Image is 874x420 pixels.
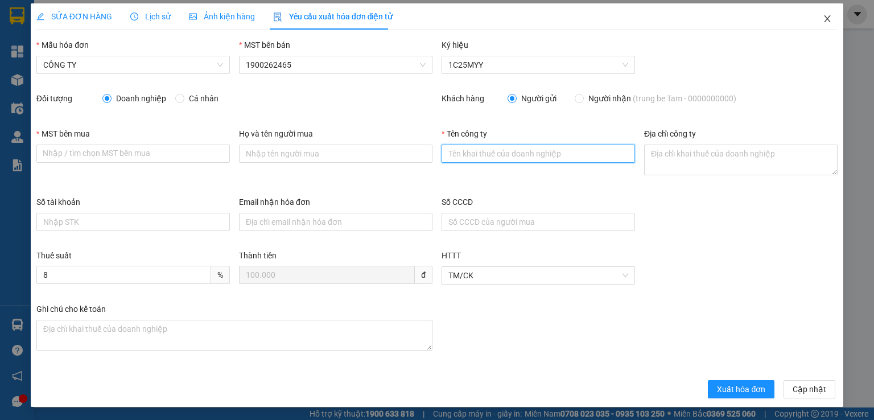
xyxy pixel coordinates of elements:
label: Thành tiền [239,251,277,260]
input: MST bên mua [36,145,230,163]
label: Họ và tên người mua [239,129,313,138]
span: picture [189,13,197,20]
label: Số CCCD [442,197,473,207]
input: Email nhận hóa đơn [239,213,432,231]
input: Số CCCD [442,213,635,231]
span: Doanh nghiệp [112,92,171,105]
span: 1C25MYY [448,56,628,73]
label: Ghi chú cho kế toán [36,304,106,314]
span: Yêu cầu xuất hóa đơn điện tử [273,12,393,21]
button: Xuất hóa đơn [708,380,774,398]
span: Ảnh kiện hàng [189,12,255,21]
label: Thuế suất [36,251,72,260]
label: Địa chỉ công ty [644,129,696,138]
label: Tên công ty [442,129,487,138]
label: Mẫu hóa đơn [36,40,89,50]
img: icon [273,13,282,22]
img: logo.jpg [14,14,71,71]
span: 1900262465 [246,56,426,73]
input: Tên công ty [442,145,635,163]
button: Cập nhật [784,380,835,398]
label: MST bên bán [239,40,290,50]
span: Cập nhật [793,383,826,396]
span: close [823,14,832,23]
span: đ [415,266,432,284]
span: Lịch sử [130,12,171,21]
label: HTTT [442,251,461,260]
button: Close [811,3,843,35]
span: (trung be Tam - 0000000000) [633,94,736,103]
span: Người gửi [517,92,561,105]
span: Cá nhân [184,92,223,105]
input: Số tài khoản [36,213,230,231]
label: Ký hiệu [442,40,468,50]
textarea: Địa chỉ công ty [644,145,838,175]
span: TM/CK [448,267,628,284]
span: % [211,266,230,284]
label: Số tài khoản [36,197,80,207]
span: Xuất hóa đơn [717,383,765,396]
span: Người nhận [584,92,741,105]
label: Khách hàng [442,94,484,103]
span: clock-circle [130,13,138,20]
span: edit [36,13,44,20]
li: 26 Phó Cơ Điều, Phường 12 [106,28,476,42]
input: Thuế suất [36,266,211,284]
textarea: Ghi chú cho kế toán [36,320,432,351]
li: Hotline: 02839552959 [106,42,476,56]
b: GỬI : Trạm Quận 5 [14,83,143,101]
input: Họ và tên người mua [239,145,432,163]
label: MST bên mua [36,129,90,138]
span: CÔNG TY [43,56,223,73]
span: SỬA ĐƠN HÀNG [36,12,112,21]
label: Đối tượng [36,94,72,103]
label: Email nhận hóa đơn [239,197,310,207]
